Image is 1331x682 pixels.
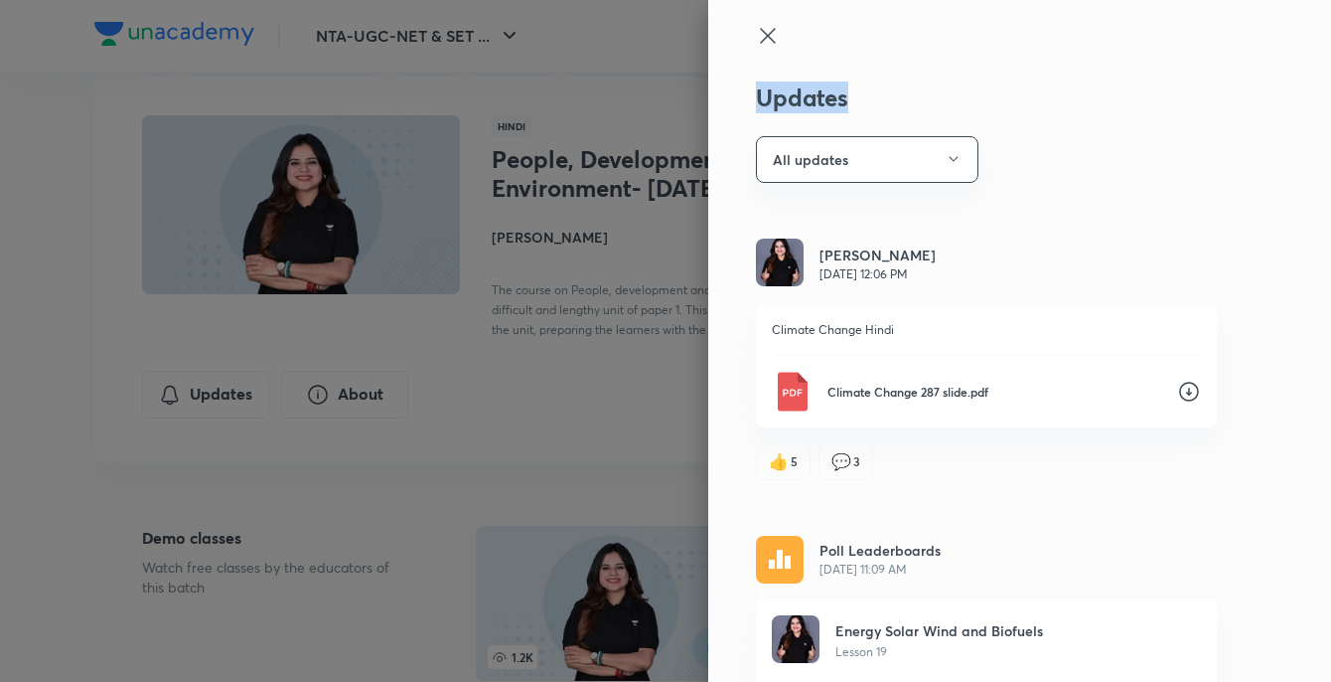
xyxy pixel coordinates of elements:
[772,321,1201,339] p: Climate Change Hindi
[772,372,812,412] img: Pdf
[819,561,941,579] span: [DATE] 11:09 AM
[819,265,936,283] p: [DATE] 12:06 PM
[772,615,819,663] img: Avatar
[819,245,936,265] h6: [PERSON_NAME]
[791,452,798,470] span: 5
[853,452,860,470] span: 3
[819,540,941,561] p: Poll Leaderboards
[756,136,978,183] button: All updates
[769,452,789,470] span: like
[831,452,851,470] span: comment
[756,84,1217,112] h3: Updates
[827,383,1161,401] p: Climate Change 287 slide.pdf
[835,644,887,659] span: Lesson 19
[756,239,804,286] img: Avatar
[835,620,1043,641] p: Energy Solar Wind and Biofuels
[756,536,804,584] img: rescheduled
